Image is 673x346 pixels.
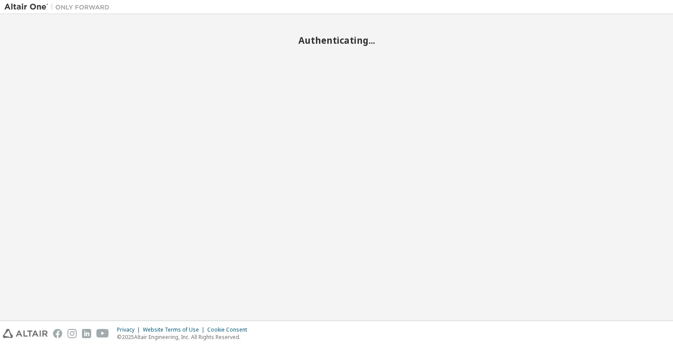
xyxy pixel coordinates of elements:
[143,326,207,333] div: Website Terms of Use
[4,35,669,46] h2: Authenticating...
[96,329,109,338] img: youtube.svg
[67,329,77,338] img: instagram.svg
[3,329,48,338] img: altair_logo.svg
[117,326,143,333] div: Privacy
[53,329,62,338] img: facebook.svg
[117,333,252,341] p: © 2025 Altair Engineering, Inc. All Rights Reserved.
[4,3,114,11] img: Altair One
[82,329,91,338] img: linkedin.svg
[207,326,252,333] div: Cookie Consent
